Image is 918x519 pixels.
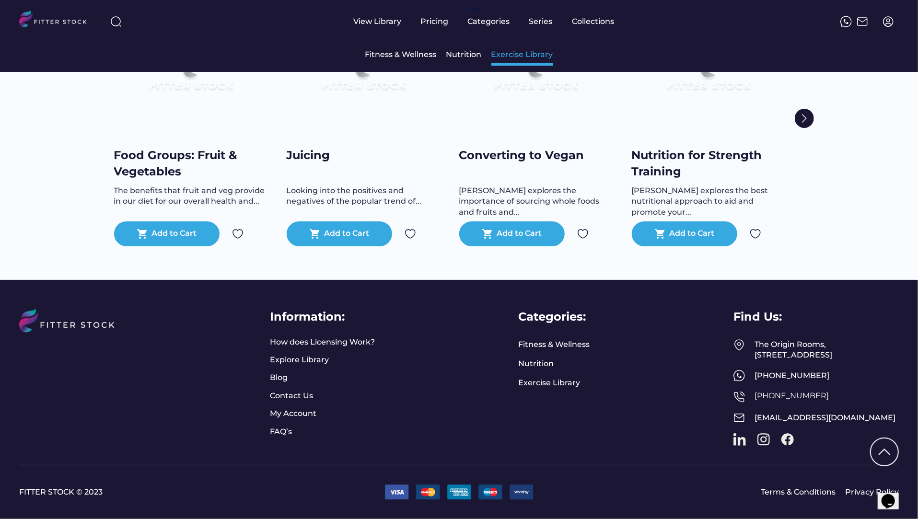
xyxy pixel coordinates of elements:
div: Food Groups: Fruit & Vegetables [114,147,267,179]
img: meteor-icons_whatsapp%20%281%29.svg [733,370,745,381]
div: Nutrition [446,49,482,60]
button: shopping_cart [309,228,321,240]
div: Add to Cart [497,228,542,240]
img: profile-circle.svg [883,16,894,27]
div: Add to Cart [324,228,369,240]
div: [PHONE_NUMBER] [755,370,899,381]
img: Group%201000002324.svg [577,228,589,240]
a: Fitness & Wellness [518,339,590,350]
div: [PERSON_NAME] explores the best nutritional approach to aid and promote your... [632,185,785,218]
a: Terms & Conditions [761,487,836,497]
img: Frame%2051.svg [857,16,868,27]
div: Converting to Vegan [459,147,613,163]
div: Information: [270,309,345,325]
button: shopping_cart [137,228,148,240]
a: [EMAIL_ADDRESS][DOMAIN_NAME] [755,413,895,422]
div: Categories: [518,309,586,325]
img: 3.png [478,484,502,499]
div: Series [529,16,553,27]
div: Add to Cart [151,228,197,240]
div: Fitness & Wellness [365,49,437,60]
img: Frame%2051.svg [733,412,745,424]
img: Group%201000002324.svg [405,228,416,240]
div: View Library [354,16,402,27]
img: 2.png [416,484,440,499]
div: Nutrition for Strength Training [632,147,785,179]
img: Group%201000002322%20%281%29.svg [795,109,814,128]
div: The Origin Rooms, [STREET_ADDRESS] [755,339,899,361]
div: Exercise Library [491,49,553,60]
div: [PERSON_NAME] explores the importance of sourcing whole foods and fruits and... [459,185,613,218]
a: Exercise Library [518,378,580,388]
div: Collections [572,16,615,27]
a: Blog [270,372,294,383]
div: Pricing [421,16,449,27]
div: The benefits that fruit and veg provide in our diet for our overall health and... [114,185,267,207]
a: Contact Us [270,391,313,401]
img: Group%201000002322%20%281%29.svg [871,438,898,465]
iframe: chat widget [878,481,908,509]
a: How does Licensing Work? [270,337,375,347]
img: Frame%2079%20%281%29.svg [129,42,252,111]
button: shopping_cart [482,228,493,240]
div: Add to Cart [669,228,714,240]
img: Frame%2049.svg [733,339,745,351]
div: Looking into the positives and negatives of the popular trend of... [287,185,440,207]
img: search-normal%203.svg [110,16,122,27]
div: Juicing [287,147,440,163]
a: Privacy Policy [845,487,899,497]
a: Nutrition [518,358,554,369]
img: LOGO.svg [19,11,95,30]
img: 9.png [510,484,534,499]
img: Group%201000002324.svg [750,228,761,240]
img: Frame%2050.svg [733,391,745,403]
img: Frame%2079%20%281%29.svg [302,42,425,111]
img: LOGO%20%281%29.svg [19,309,126,356]
button: shopping_cart [654,228,666,240]
img: meteor-icons_whatsapp%20%281%29.svg [840,16,852,27]
div: Find Us: [733,309,782,325]
img: Group%201000002324.svg [232,228,244,240]
a: [PHONE_NUMBER] [755,391,829,400]
div: fvck [468,5,480,14]
img: 22.png [447,484,471,499]
a: My Account [270,408,316,419]
a: Explore Library [270,355,329,365]
img: Frame%2079%20%281%29.svg [647,42,770,111]
a: FITTER STOCK © 2023 [19,487,378,497]
img: 1.png [385,484,409,499]
img: Frame%2079%20%281%29.svg [475,42,597,111]
a: FAQ’s [270,427,294,437]
div: Categories [468,16,510,27]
